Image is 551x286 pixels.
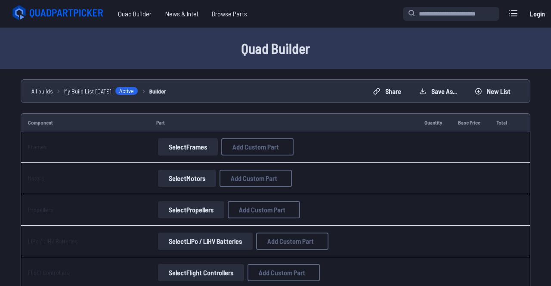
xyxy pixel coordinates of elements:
a: Quad Builder [111,5,158,22]
a: SelectMotors [156,170,218,187]
a: Frames [28,143,47,150]
a: Motors [28,174,44,182]
a: LiPo / LiHV Batteries [28,237,78,245]
a: SelectFrames [156,138,220,155]
td: Total [489,113,515,131]
button: SelectFlight Controllers [158,264,244,281]
td: Base Price [451,113,489,131]
a: All builds [31,87,53,96]
span: Active [115,87,138,95]
button: New List [467,84,518,98]
span: My Build List [DATE] [64,87,111,96]
a: SelectFlight Controllers [156,264,246,281]
button: SelectPropellers [158,201,224,218]
button: Save as... [412,84,464,98]
button: Add Custom Part [228,201,300,218]
span: Add Custom Part [259,269,305,276]
span: Add Custom Part [231,175,277,182]
a: Builder [149,87,166,96]
span: Add Custom Part [232,143,279,150]
button: Add Custom Part [256,233,328,250]
button: Add Custom Part [221,138,294,155]
td: Quantity [418,113,451,131]
span: Add Custom Part [267,238,314,245]
button: Add Custom Part [248,264,320,281]
a: My Build List [DATE]Active [64,87,138,96]
a: Browse Parts [205,5,254,22]
td: Part [149,113,418,131]
a: News & Intel [158,5,205,22]
a: Propellers [28,206,53,213]
a: Login [527,5,548,22]
button: Add Custom Part [220,170,292,187]
h1: Quad Builder [10,38,541,59]
button: SelectLiPo / LiHV Batteries [158,233,253,250]
button: Share [366,84,409,98]
button: SelectMotors [158,170,216,187]
a: SelectLiPo / LiHV Batteries [156,233,254,250]
button: SelectFrames [158,138,218,155]
td: Component [21,113,149,131]
a: SelectPropellers [156,201,226,218]
span: Add Custom Part [239,206,285,213]
a: Flight Controllers [28,269,70,276]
